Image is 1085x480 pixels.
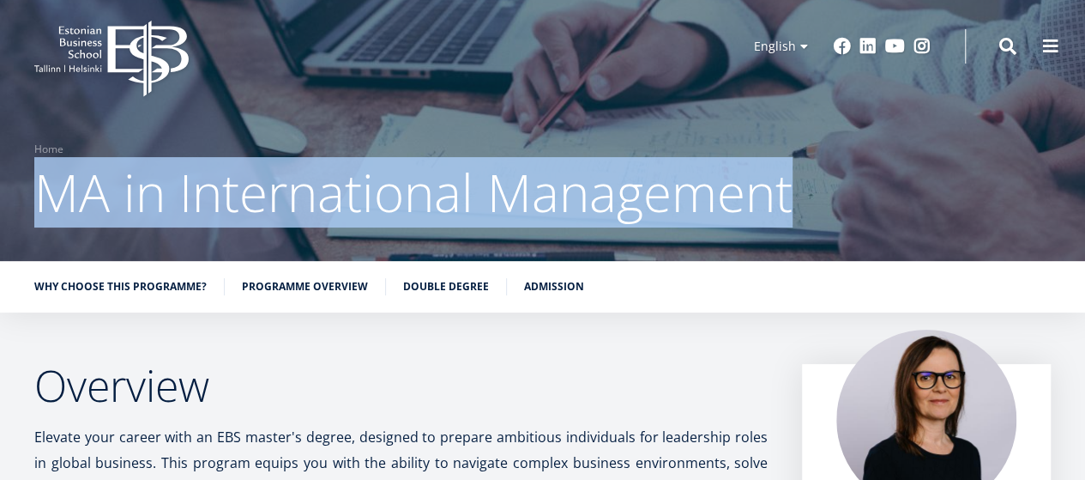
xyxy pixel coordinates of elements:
a: Instagram [913,38,931,55]
span: Last Name [367,1,422,16]
a: Double Degree [403,278,489,295]
a: Admission [524,278,584,295]
h2: Overview [34,364,768,407]
a: Facebook [834,38,851,55]
a: Why choose this programme? [34,278,207,295]
input: MA in International Management [4,240,15,251]
a: Linkedin [859,38,877,55]
a: Home [34,141,63,158]
a: Programme overview [242,278,368,295]
span: MA in International Management [20,239,190,254]
a: Youtube [885,38,905,55]
span: MA in International Management [34,157,793,228]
